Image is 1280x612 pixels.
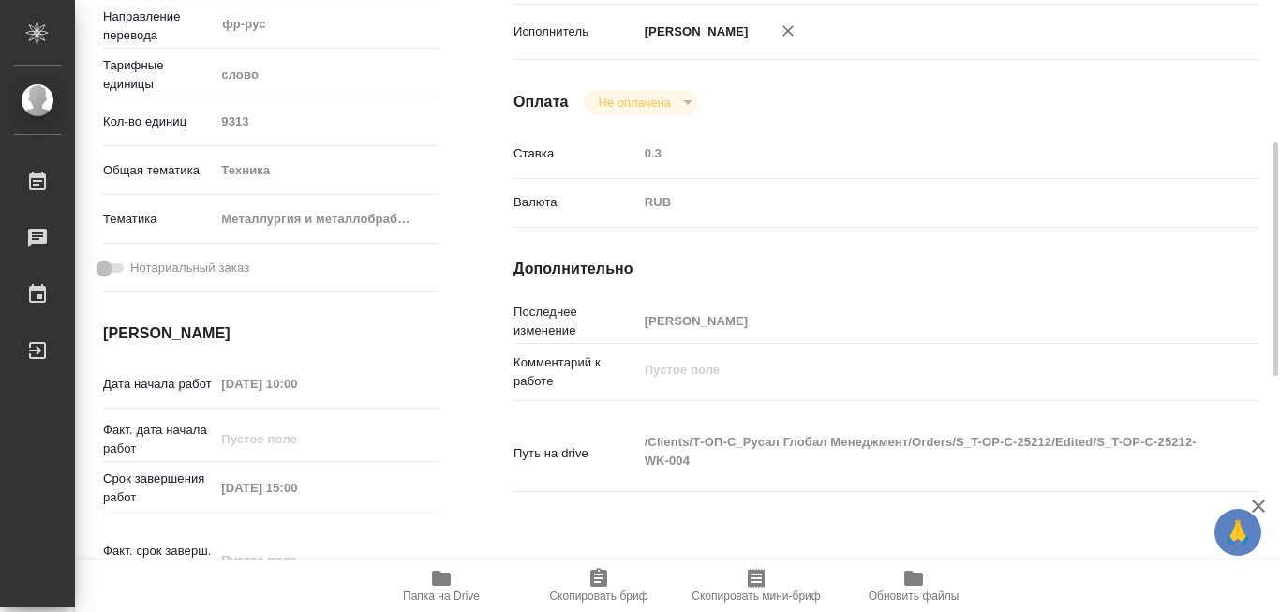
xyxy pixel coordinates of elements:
button: Удалить исполнителя [767,10,809,52]
button: Не оплачена [593,95,677,111]
button: Обновить файлы [835,560,992,612]
p: Исполнитель [513,22,638,41]
span: Папка на Drive [403,590,480,603]
button: Папка на Drive [363,560,520,612]
input: Пустое поле [215,474,379,501]
h4: Оплата [513,91,569,113]
span: Обновить файлы [869,590,960,603]
input: Пустое поле [215,370,379,397]
div: Не оплачена [584,90,699,115]
span: Скопировать мини-бриф [692,590,820,603]
p: Тарифные единицы [103,56,215,94]
button: Скопировать бриф [520,560,677,612]
p: Дата начала работ [103,375,215,394]
p: Общая тематика [103,161,215,180]
p: Комментарий к работе [513,353,638,391]
span: Скопировать бриф [549,590,647,603]
button: 🙏 [1214,509,1261,556]
p: Факт. срок заверш. работ [103,542,215,579]
button: Скопировать мини-бриф [677,560,835,612]
input: Пустое поле [638,140,1198,167]
p: Направление перевода [103,7,215,45]
h4: [PERSON_NAME] [103,322,439,345]
div: слово [215,59,439,91]
div: Металлургия и металлобработка [215,203,439,235]
span: 🙏 [1222,513,1254,552]
span: Нотариальный заказ [130,259,249,277]
p: Тематика [103,210,215,229]
h4: Дополнительно [513,258,1259,280]
div: Техника [215,155,439,187]
p: Последнее изменение [513,303,638,340]
p: Срок завершения работ [103,470,215,507]
p: Валюта [513,193,638,212]
input: Пустое поле [215,108,439,135]
p: Факт. дата начала работ [103,421,215,458]
p: [PERSON_NAME] [638,22,749,41]
input: Пустое поле [638,307,1198,335]
div: RUB [638,187,1198,218]
p: Путь на drive [513,444,638,463]
p: Кол-во единиц [103,112,215,131]
p: Ставка [513,144,638,163]
textarea: /Clients/Т-ОП-С_Русал Глобал Менеджмент/Orders/S_T-OP-C-25212/Edited/S_T-OP-C-25212-WK-004 [638,426,1198,477]
input: Пустое поле [215,546,379,574]
input: Пустое поле [215,425,379,453]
